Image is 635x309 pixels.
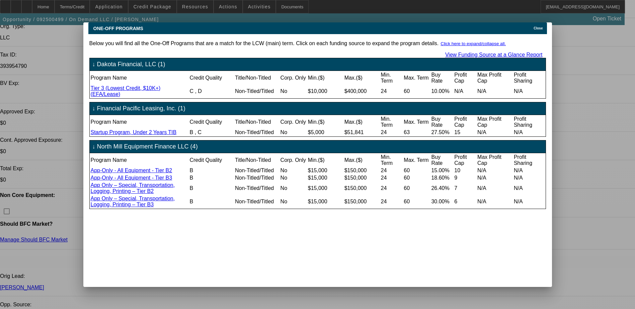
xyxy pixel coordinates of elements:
[381,129,403,136] td: 24
[381,195,403,208] td: 24
[534,26,543,30] span: Close
[235,116,280,128] td: Title/Non-Titled
[439,41,508,46] button: Click here to expand/collapse all.
[403,195,430,208] td: 60
[90,72,189,84] td: Program Name
[97,105,185,112] span: Financial Pacific Leasing, Inc. (1)
[403,154,430,167] td: Max. Term
[513,72,545,84] td: Profit Sharing
[308,195,343,208] td: $15,000
[308,116,343,128] td: Min.($)
[280,195,307,208] td: No
[344,182,380,195] td: $150,000
[403,167,430,174] td: 60
[280,72,307,84] td: Corp. Only
[235,167,280,174] td: Non-Titled/Titled
[381,85,403,98] td: 24
[431,195,453,208] td: 30.00%
[280,85,307,98] td: No
[344,195,380,208] td: $150,000
[431,154,453,167] td: Buy Rate
[308,182,343,195] td: $15,000
[308,167,343,174] td: $15,000
[280,175,307,181] td: No
[431,129,453,136] td: 27.50%
[90,154,189,167] td: Program Name
[403,116,430,128] td: Max. Term
[513,182,545,195] td: N/A
[445,52,543,58] a: View Funding Source at a Glance Report
[344,116,380,128] td: Max.($)
[477,85,513,98] td: N/A
[513,85,545,98] td: N/A
[381,167,403,174] td: 24
[513,167,545,174] td: N/A
[344,129,380,136] td: $51,841
[513,195,545,208] td: N/A
[454,85,476,98] td: N/A
[403,129,430,136] td: 63
[381,175,403,181] td: 24
[477,129,513,136] td: N/A
[91,196,175,207] a: App Only – Special, Transportation, Logging, Printing – Tier B3
[454,129,476,136] td: 15
[198,88,202,94] span: D
[477,72,513,84] td: Max Profit Cap
[195,88,196,94] span: ,
[92,105,95,112] span: ↓
[308,129,343,136] td: $5,000
[97,61,165,68] span: Dakota Financial, LLC (1)
[513,175,545,181] td: N/A
[91,168,172,173] a: App-Only - All Equipment - Tier B2
[235,129,280,136] td: Non-Titled/Titled
[235,175,280,181] td: Non-Titled/Titled
[381,182,403,195] td: 24
[235,72,280,84] td: Title/Non-Titled
[454,182,476,195] td: 7
[454,167,476,174] td: 10
[381,72,403,84] td: Min. Term
[91,129,177,135] a: Startup Program, Under 2 Years TIB
[431,182,453,195] td: 26.40%
[431,175,453,181] td: 18.60%
[97,143,198,150] span: North Mill Equipment Finance LLC (4)
[308,72,343,84] td: Min.($)
[308,175,343,181] td: $15,000
[90,116,189,128] td: Program Name
[454,116,476,128] td: Profit Cap
[195,129,196,135] span: ,
[189,154,234,167] td: Credit Quality
[403,72,430,84] td: Max. Term
[344,167,380,174] td: $150,000
[189,199,193,204] span: B
[513,154,545,167] td: Profit Sharing
[403,182,430,195] td: 60
[431,167,453,174] td: 15.00%
[403,175,430,181] td: 60
[477,182,513,195] td: N/A
[477,195,513,208] td: N/A
[308,154,343,167] td: Min.($)
[189,116,234,128] td: Credit Quality
[403,85,430,98] td: 60
[92,143,95,150] span: ↓
[189,129,193,135] span: B
[235,182,280,195] td: Non-Titled/Titled
[91,182,175,194] a: App Only – Special, Transportation, Logging, Printing – Tier B2
[344,154,380,167] td: Max.($)
[189,185,193,191] span: B
[477,154,513,167] td: Max Profit Cap
[91,175,172,181] a: App-Only - All Equipment - Tier B3
[454,154,476,167] td: Profit Cap
[454,195,476,208] td: 6
[235,195,280,208] td: Non-Titled/Titled
[477,116,513,128] td: Max Profit Cap
[189,72,234,84] td: Credit Quality
[92,61,95,68] span: ↓
[235,154,280,167] td: Title/Non-Titled
[454,72,476,84] td: Profit Cap
[189,88,193,94] span: C
[308,85,343,98] td: $10,000
[189,168,193,173] span: B
[93,26,143,31] span: ONE-OFF PROGRAMS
